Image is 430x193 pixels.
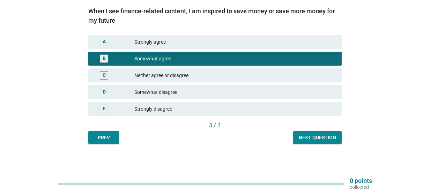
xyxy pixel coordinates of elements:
[134,54,336,63] div: Somewhat agree
[134,71,336,80] div: Neither agree or disagree
[103,55,106,62] div: B
[88,121,341,130] div: 3 / 3
[350,178,372,184] p: 0 points
[88,131,119,144] button: Prev
[103,38,106,46] div: A
[103,89,106,96] div: D
[94,134,113,141] div: Prev
[103,105,105,113] div: E
[350,184,372,190] p: collected
[134,105,336,113] div: Strongly disagree
[103,72,106,79] div: C
[88,6,341,25] div: When I see finance-related content, I am inspired to save money or save more money for my future
[293,131,342,144] button: Next question
[134,88,336,96] div: Somewhat disagree
[299,134,336,141] div: Next question
[134,38,336,46] div: Strongly agree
